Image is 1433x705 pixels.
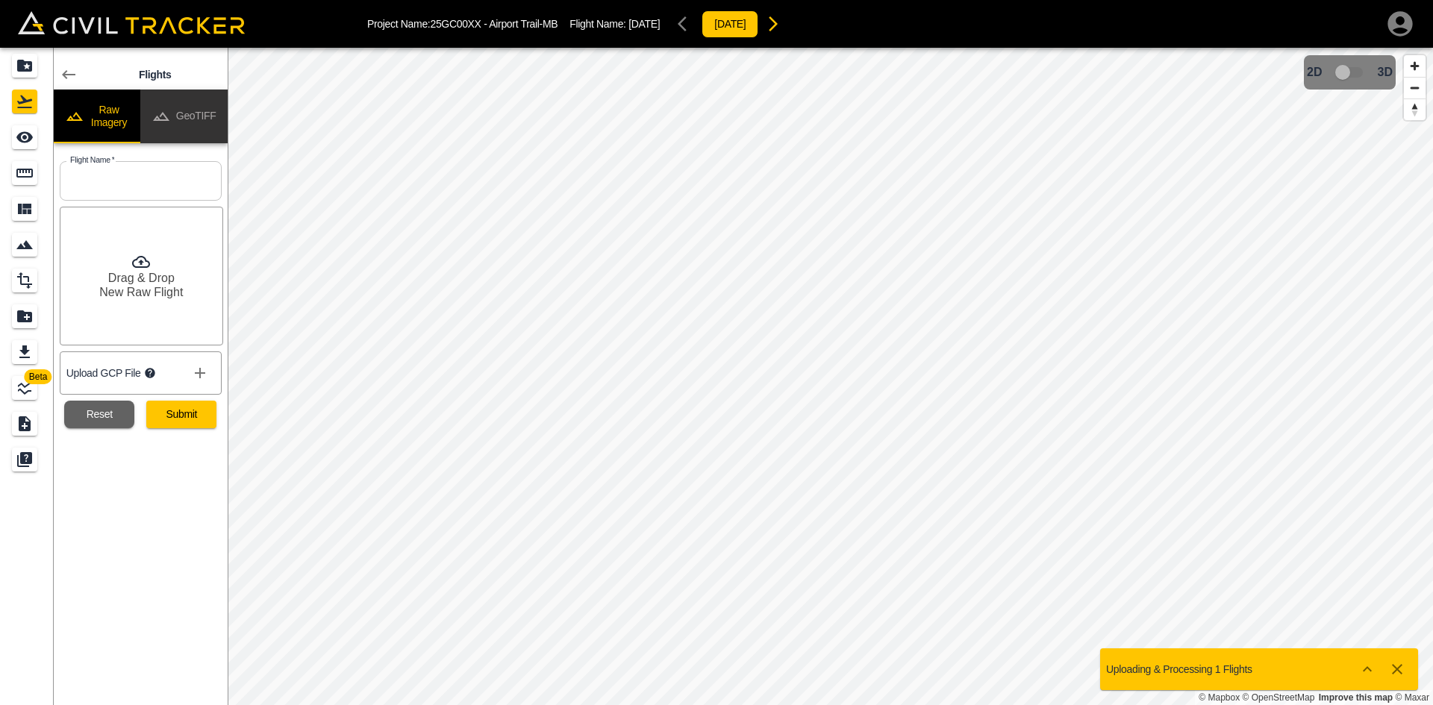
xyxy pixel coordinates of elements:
a: OpenStreetMap [1243,692,1315,703]
span: [DATE] [628,18,660,30]
p: Flight Name: [569,18,660,30]
button: Show more [1352,654,1382,684]
span: 3D [1378,66,1393,79]
span: 3D model not uploaded yet [1329,58,1372,87]
a: Map feedback [1319,692,1393,703]
img: Civil Tracker [18,11,245,34]
button: [DATE] [702,10,758,38]
a: Maxar [1395,692,1429,703]
p: Project Name: 25GC00XX - Airport Trail-MB [367,18,558,30]
a: Mapbox [1199,692,1240,703]
canvas: Map [228,48,1433,705]
p: Uploading & Processing 1 Flights [1106,663,1252,675]
button: Zoom in [1404,55,1426,77]
span: 2D [1307,66,1322,79]
button: Reset bearing to north [1404,98,1426,120]
button: Zoom out [1404,77,1426,98]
